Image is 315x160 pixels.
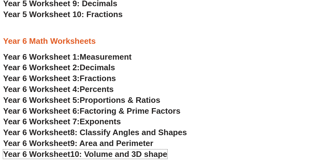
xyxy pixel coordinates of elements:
a: Year 6 Worksheet 7:Exponents [3,117,121,126]
a: Year 6 Worksheet 3:Fractions [3,74,116,83]
span: Year 6 Worksheet 2: [3,63,80,72]
h3: Year 6 Math Worksheets [3,36,312,47]
a: Year 6 Worksheet 2:Decimals [3,63,115,72]
a: Year 6 Worksheet 1:Measurement [3,52,132,62]
a: Year 6 Worksheet9: Area and Perimeter [3,139,153,148]
span: Year 6 Worksheet [3,149,70,159]
a: Year 6 Worksheet 5:Proportions & Ratios [3,95,160,105]
span: Proportions & Ratios [80,95,160,105]
a: Year 6 Worksheet 4:Percents [3,85,114,94]
a: Year 5 Worksheet 10: Fractions [3,10,123,19]
a: Year 6 Worksheet 6:Factoring & Prime Factors [3,106,180,116]
span: Decimals [80,63,115,72]
iframe: Chat Widget [212,90,315,160]
span: Year 6 Worksheet 1: [3,52,80,62]
span: Year 6 Worksheet 6: [3,106,80,116]
a: Year 6 Worksheet10: Volume and 3D shape [3,149,167,159]
span: Year 6 Worksheet 4: [3,85,80,94]
span: 9: Area and Perimeter [70,139,153,148]
span: Year 6 Worksheet [3,128,70,137]
span: 8: Classify Angles and Shapes [70,128,187,137]
span: Year 6 Worksheet [3,139,70,148]
a: Year 6 Worksheet8: Classify Angles and Shapes [3,128,187,137]
span: Fractions [80,74,116,83]
span: Exponents [80,117,121,126]
span: Year 6 Worksheet 7: [3,117,80,126]
span: Factoring & Prime Factors [80,106,181,116]
span: Year 6 Worksheet 3: [3,74,80,83]
span: Year 6 Worksheet 5: [3,95,80,105]
span: Percents [80,85,114,94]
span: 10: Volume and 3D shape [70,149,167,159]
span: Measurement [80,52,132,62]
